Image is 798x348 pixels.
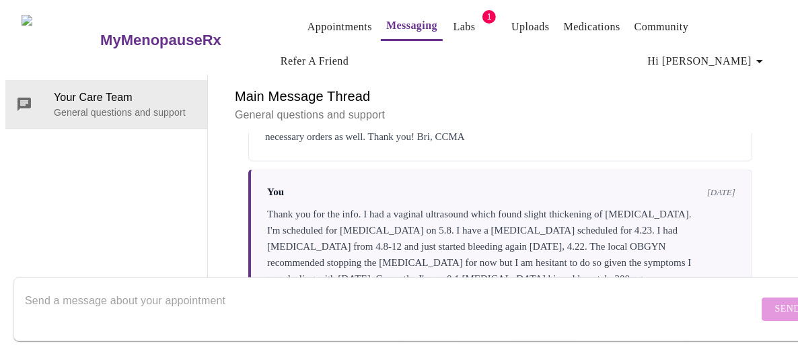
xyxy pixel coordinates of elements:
[54,90,196,106] span: Your Care Team
[648,52,768,71] span: Hi [PERSON_NAME]
[100,32,221,49] h3: MyMenopauseRx
[267,186,284,198] span: You
[558,13,626,40] button: Medications
[707,187,735,198] span: [DATE]
[22,15,99,65] img: MyMenopauseRx Logo
[25,287,758,330] textarea: Send a message about your appointment
[275,48,355,75] button: Refer a Friend
[482,10,496,24] span: 1
[5,80,207,129] div: Your Care TeamGeneral questions and support
[634,18,689,36] a: Community
[564,18,620,36] a: Medications
[267,206,735,335] div: Thank you for the info. I had a vaginal ultrasound which found slight thickening of [MEDICAL_DATA...
[386,16,437,35] a: Messaging
[643,48,773,75] button: Hi [PERSON_NAME]
[235,107,766,123] p: General questions and support
[506,13,555,40] button: Uploads
[99,17,275,64] a: MyMenopauseRx
[629,13,694,40] button: Community
[281,52,349,71] a: Refer a Friend
[381,12,443,41] button: Messaging
[454,18,476,36] a: Labs
[511,18,550,36] a: Uploads
[54,106,196,119] p: General questions and support
[307,18,372,36] a: Appointments
[443,13,486,40] button: Labs
[302,13,377,40] button: Appointments
[235,85,766,107] h6: Main Message Thread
